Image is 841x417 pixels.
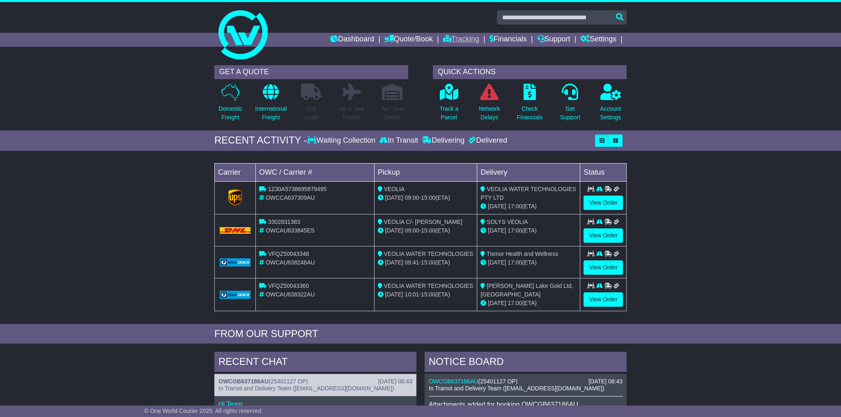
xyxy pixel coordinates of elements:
a: Settings [580,33,616,47]
a: OWCGB637186AU [429,378,478,385]
a: Financials [489,33,527,47]
td: OWC / Carrier # [256,163,375,181]
div: FROM OUR SUPPORT [214,328,627,340]
span: [DATE] [488,203,506,210]
a: Tracking [443,33,479,47]
div: QUICK ACTIONS [433,65,627,79]
div: [DATE] 08:43 [588,378,623,385]
span: OWCCA637309AU [266,194,315,201]
p: Full Loads [301,105,322,122]
span: 17:00 [508,227,522,234]
img: DHL.png [220,227,250,234]
div: - (ETA) [378,194,474,202]
p: Network Delays [479,105,500,122]
span: [DATE] [488,300,506,306]
span: VFQZ50043360 [268,283,309,289]
p: Attachments added for booking OWCGB637186AU. [429,401,623,408]
div: (ETA) [480,202,577,211]
span: 17:00 [508,259,522,266]
div: NOTICE BOARD [425,352,627,374]
span: © One World Courier 2025. All rights reserved. [144,408,263,414]
img: GetCarrierServiceLogo [228,189,242,206]
div: (ETA) [480,299,577,308]
span: SOLYS VEOLIA [487,219,528,225]
span: 17:00 [508,300,522,306]
span: VEOLIA WATER TECHNOLOGIES [384,283,473,289]
span: 25401127 OP [480,378,515,385]
div: - (ETA) [378,258,474,267]
p: Hi Team, [218,400,412,408]
a: NetworkDelays [478,83,500,126]
a: Track aParcel [439,83,459,126]
a: GetSupport [560,83,581,126]
a: OWCGB637186AU [218,378,269,385]
span: [DATE] [385,194,403,201]
span: In Transit and Delivery Team ([EMAIL_ADDRESS][DOMAIN_NAME]) [218,385,394,392]
a: DomesticFreight [218,83,243,126]
img: GetCarrierServiceLogo [220,258,250,267]
a: Support [537,33,570,47]
a: View Order [584,292,623,307]
div: ( ) [218,378,412,385]
span: 25401127 OP [271,378,306,385]
img: GetCarrierServiceLogo [220,291,250,299]
p: Check Financials [517,105,543,122]
span: 17:00 [508,203,522,210]
div: [DATE] 08:43 [378,378,412,385]
span: 15:00 [421,259,435,266]
div: GET A QUOTE [214,65,408,79]
span: 15:00 [421,227,435,234]
span: VEOLIA [384,186,405,192]
div: In Transit [377,136,420,145]
td: Carrier [215,163,256,181]
span: VEOLIA C/- [PERSON_NAME] [384,219,462,225]
span: OWCAU638322AU [266,291,315,298]
span: VEOLIA WATER TECHNOLOGIES [384,251,473,257]
span: 09:41 [405,259,419,266]
div: Waiting Collection [307,136,377,145]
span: [DATE] [385,259,403,266]
span: [DATE] [385,227,403,234]
p: Track a Parcel [439,105,458,122]
a: CheckFinancials [517,83,543,126]
a: AccountSettings [600,83,622,126]
a: View Order [584,260,623,275]
a: View Order [584,228,623,243]
a: Quote/Book [384,33,433,47]
div: (ETA) [480,258,577,267]
span: 09:00 [405,194,419,201]
p: Air / Sea Depot [381,105,403,122]
span: 15:00 [421,194,435,201]
div: Delivering [420,136,466,145]
span: 09:00 [405,227,419,234]
span: [PERSON_NAME] Lake Gold Ltd, [GEOGRAPHIC_DATA] [480,283,573,298]
p: Get Support [560,105,580,122]
span: [DATE] [385,291,403,298]
p: Air & Sea Freight [340,105,364,122]
p: Account Settings [600,105,621,122]
td: Delivery [477,163,580,181]
span: 15:00 [421,291,435,298]
div: RECENT CHAT [214,352,416,374]
div: ( ) [429,378,623,385]
span: [DATE] [488,259,506,266]
span: 1Z30A5738695879495 [268,186,326,192]
div: Delivered [466,136,507,145]
span: 10:01 [405,291,419,298]
a: Dashboard [330,33,374,47]
td: Pickup [374,163,477,181]
td: Status [580,163,627,181]
span: VEOLIA WATER TECHNOLOGIES PTY LTD [480,186,576,201]
span: 3302831383 [268,219,300,225]
p: International Freight [255,105,287,122]
a: InternationalFreight [255,83,287,126]
span: [DATE] [488,227,506,234]
span: In Transit and Delivery Team ([EMAIL_ADDRESS][DOMAIN_NAME]) [429,385,604,392]
span: VFQZ50043348 [268,251,309,257]
div: (ETA) [480,226,577,235]
span: Tismor Health and Wellness [487,251,558,257]
span: OWCAU633845ES [266,227,315,234]
div: - (ETA) [378,290,474,299]
div: - (ETA) [378,226,474,235]
span: OWCAU638246AU [266,259,315,266]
